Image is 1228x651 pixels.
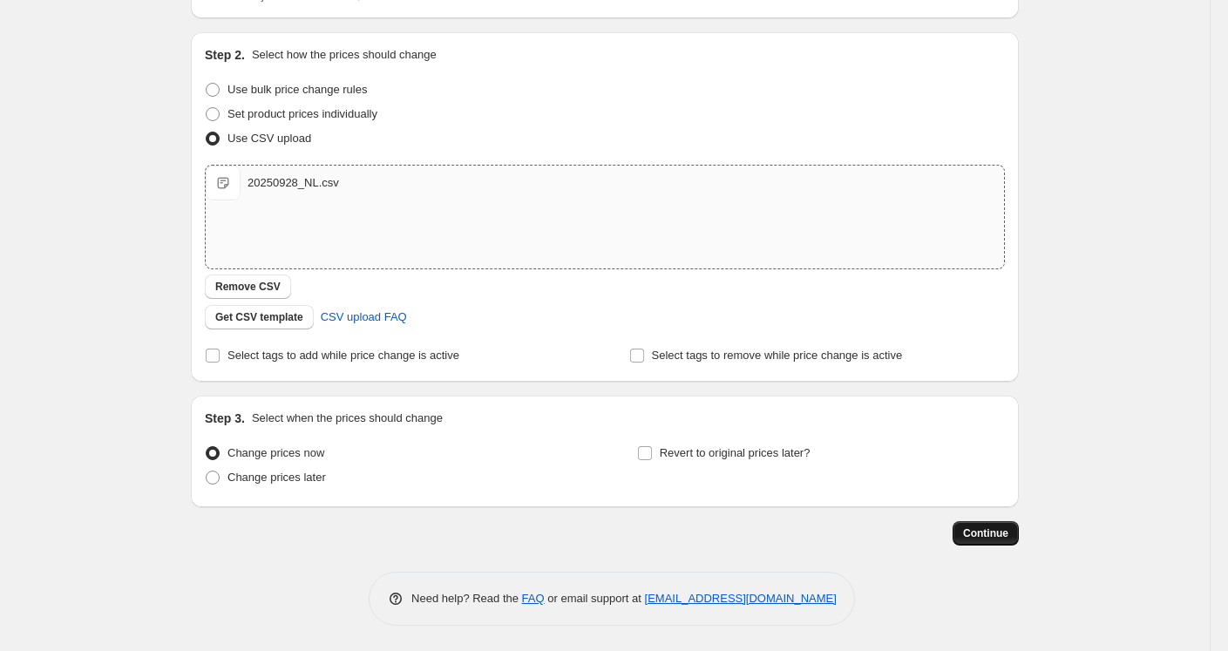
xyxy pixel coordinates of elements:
[310,303,417,331] a: CSV upload FAQ
[227,107,377,120] span: Set product prices individually
[205,46,245,64] h2: Step 2.
[227,83,367,96] span: Use bulk price change rules
[652,349,903,362] span: Select tags to remove while price change is active
[411,592,522,605] span: Need help? Read the
[953,521,1019,546] button: Continue
[227,446,324,459] span: Change prices now
[645,592,837,605] a: [EMAIL_ADDRESS][DOMAIN_NAME]
[227,471,326,484] span: Change prices later
[252,410,443,427] p: Select when the prices should change
[522,592,545,605] a: FAQ
[215,280,281,294] span: Remove CSV
[227,132,311,145] span: Use CSV upload
[205,275,291,299] button: Remove CSV
[545,592,645,605] span: or email support at
[321,309,407,326] span: CSV upload FAQ
[248,174,339,192] div: 20250928_NL.csv
[205,410,245,427] h2: Step 3.
[660,446,811,459] span: Revert to original prices later?
[205,305,314,329] button: Get CSV template
[963,526,1008,540] span: Continue
[227,349,459,362] span: Select tags to add while price change is active
[215,310,303,324] span: Get CSV template
[252,46,437,64] p: Select how the prices should change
